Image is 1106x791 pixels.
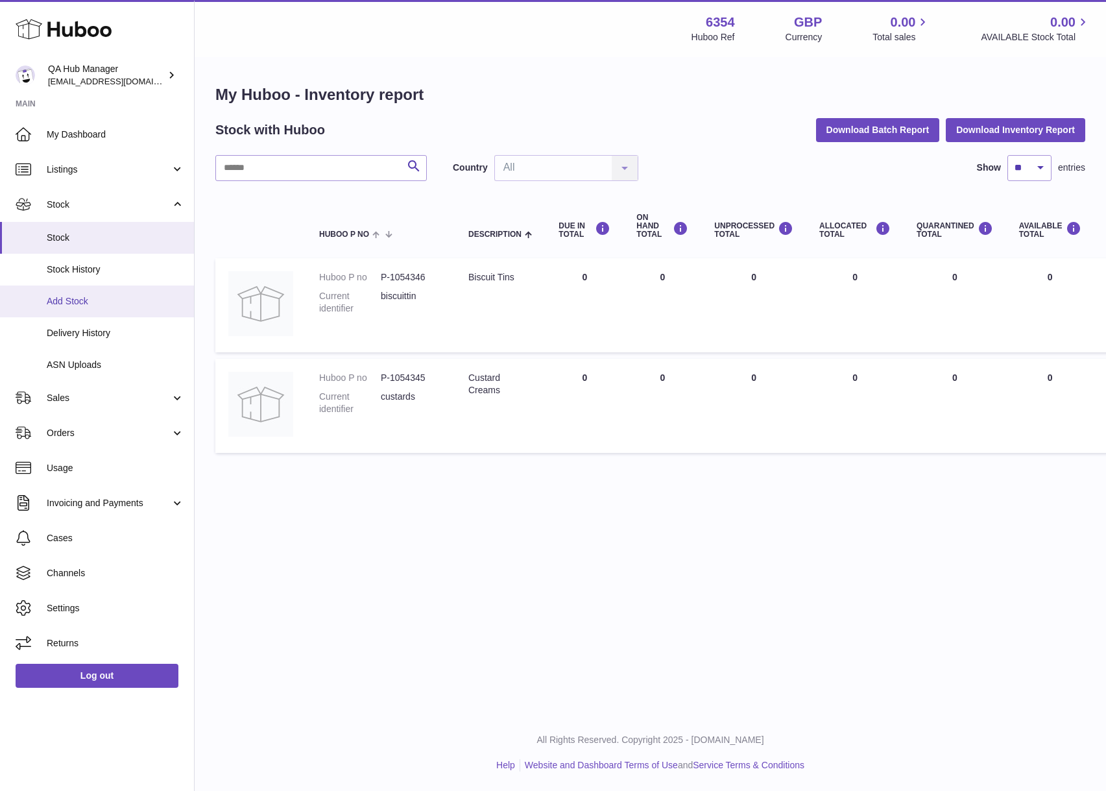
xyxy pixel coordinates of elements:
[952,372,957,383] span: 0
[1006,359,1094,453] td: 0
[816,118,940,141] button: Download Batch Report
[872,31,930,43] span: Total sales
[1058,162,1085,174] span: entries
[319,372,381,384] dt: Huboo P no
[319,391,381,415] dt: Current identifier
[47,199,171,211] span: Stock
[891,14,916,31] span: 0.00
[520,759,804,772] li: and
[47,532,184,544] span: Cases
[453,162,488,174] label: Country
[47,164,171,176] span: Listings
[786,31,823,43] div: Currency
[47,497,171,509] span: Invoicing and Payments
[16,664,178,687] a: Log out
[215,121,325,139] h2: Stock with Huboo
[205,734,1096,746] p: All Rights Reserved. Copyright 2025 - [DOMAIN_NAME]
[381,290,442,315] dd: biscuittin
[48,76,191,86] span: [EMAIL_ADDRESS][DOMAIN_NAME]
[1006,258,1094,352] td: 0
[228,372,293,437] img: product image
[706,14,735,31] strong: 6354
[468,271,533,284] div: Biscuit Tins
[546,359,623,453] td: 0
[525,760,678,770] a: Website and Dashboard Terms of Use
[47,359,184,371] span: ASN Uploads
[1050,14,1076,31] span: 0.00
[47,567,184,579] span: Channels
[977,162,1001,174] label: Show
[952,272,957,282] span: 0
[623,359,701,453] td: 0
[47,263,184,276] span: Stock History
[47,602,184,615] span: Settings
[381,372,442,384] dd: P-1054345
[228,271,293,336] img: product image
[546,258,623,352] td: 0
[319,290,381,315] dt: Current identifier
[636,213,688,239] div: ON HAND Total
[47,232,184,244] span: Stock
[559,221,610,239] div: DUE IN TOTAL
[496,760,515,770] a: Help
[872,14,930,43] a: 0.00 Total sales
[794,14,822,31] strong: GBP
[47,392,171,404] span: Sales
[917,221,993,239] div: QUARANTINED Total
[623,258,701,352] td: 0
[381,391,442,415] dd: custards
[693,760,804,770] a: Service Terms & Conditions
[381,271,442,284] dd: P-1054346
[47,327,184,339] span: Delivery History
[47,128,184,141] span: My Dashboard
[48,63,165,88] div: QA Hub Manager
[47,295,184,308] span: Add Stock
[701,359,806,453] td: 0
[714,221,793,239] div: UNPROCESSED Total
[946,118,1085,141] button: Download Inventory Report
[47,637,184,650] span: Returns
[16,66,35,85] img: QATestClient@huboo.co.uk
[819,221,891,239] div: ALLOCATED Total
[981,31,1090,43] span: AVAILABLE Stock Total
[468,372,533,396] div: Custard Creams
[468,230,522,239] span: Description
[319,230,369,239] span: Huboo P no
[215,84,1085,105] h1: My Huboo - Inventory report
[806,359,904,453] td: 0
[47,462,184,474] span: Usage
[1019,221,1081,239] div: AVAILABLE Total
[981,14,1090,43] a: 0.00 AVAILABLE Stock Total
[691,31,735,43] div: Huboo Ref
[701,258,806,352] td: 0
[806,258,904,352] td: 0
[319,271,381,284] dt: Huboo P no
[47,427,171,439] span: Orders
